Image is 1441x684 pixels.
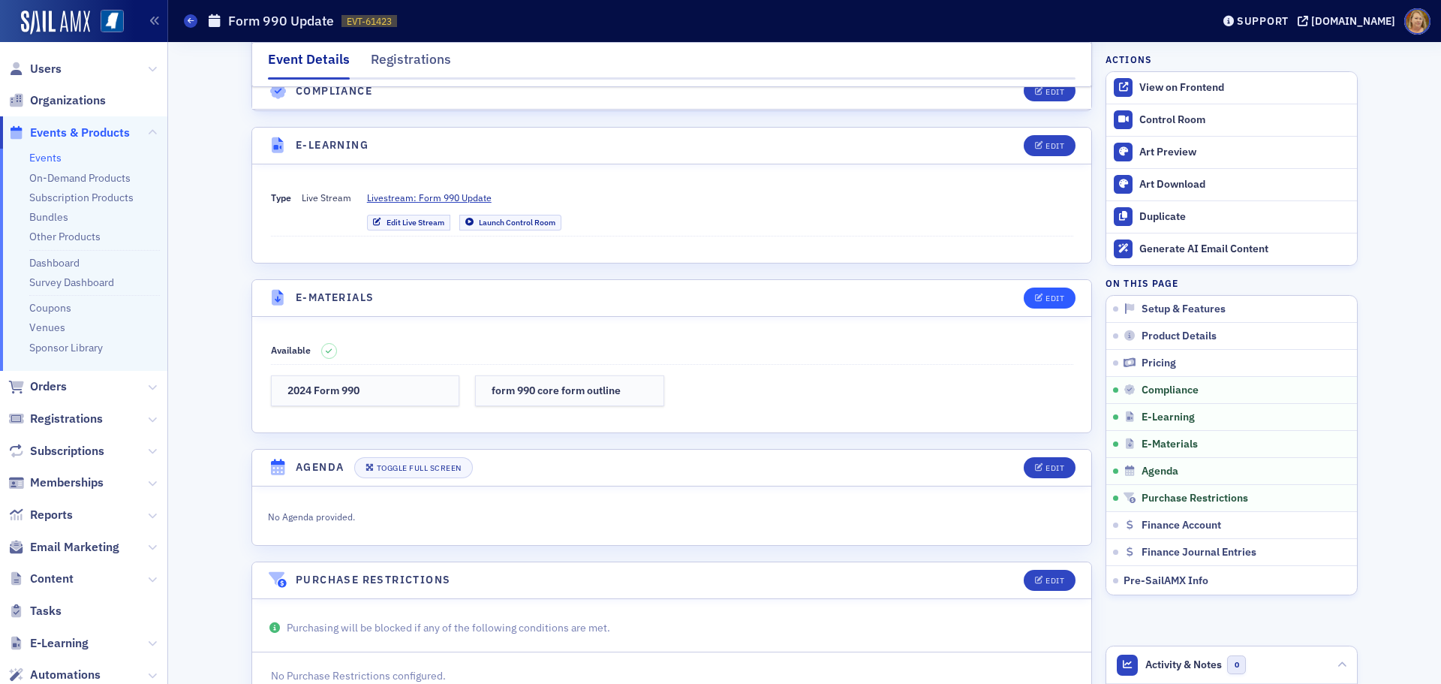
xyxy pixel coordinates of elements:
a: On-Demand Products [29,171,131,185]
span: Subscriptions [30,443,104,460]
span: Live Stream [302,191,351,231]
div: Edit [1045,88,1064,96]
a: Events [29,151,62,164]
a: Control Room [1106,104,1357,136]
a: Survey Dashboard [29,276,114,289]
div: Control Room [1139,113,1349,127]
span: Pre-SailAMX Info [1124,574,1208,587]
span: E-Learning [30,635,89,652]
a: Sponsor Library [29,341,103,354]
a: Bundles [29,210,68,224]
a: Users [8,61,62,77]
div: Art Download [1139,178,1349,191]
div: Art Preview [1139,146,1349,159]
h4: Actions [1106,53,1152,66]
a: Subscriptions [8,443,104,460]
h4: On this page [1106,276,1358,290]
span: 0 [1227,655,1246,674]
span: Orders [30,378,67,395]
div: Edit [1045,577,1064,585]
p: No Purchase Restrictions configured. [271,668,1073,684]
a: Reports [8,507,73,523]
button: [DOMAIN_NAME] [1298,16,1400,26]
a: Tasks [8,603,62,619]
button: Edit [1024,288,1075,309]
a: E-Learning [8,635,89,652]
a: Launch Control Room [459,215,561,231]
span: Tasks [30,603,62,619]
h4: Purchase Restrictions [296,572,450,588]
button: Edit [1024,135,1075,156]
a: 2024 Form 990 [271,375,460,406]
a: Livestream: Form 990 Update [367,191,561,204]
a: Coupons [29,301,71,315]
button: Duplicate [1106,200,1357,233]
h3: 2024 Form 990 [287,384,444,398]
h3: form 990 core form outline [492,384,648,398]
a: Organizations [8,92,106,109]
div: No Agenda provided. [268,508,772,524]
h4: E-Learning [296,137,369,153]
span: Available [271,344,311,356]
span: E-Learning [1142,411,1195,424]
h4: Compliance [296,83,372,99]
a: View Homepage [90,10,124,35]
span: Finance Account [1142,519,1221,532]
a: form 990 core form outline [475,375,664,406]
span: Automations [30,667,101,683]
div: Registrations [371,50,451,77]
a: Email Marketing [8,539,119,556]
a: Subscription Products [29,191,134,204]
img: SailAMX [101,10,124,33]
a: Automations [8,667,101,683]
span: Registrations [30,411,103,427]
a: Art Preview [1106,136,1357,168]
a: Venues [29,321,65,334]
p: Purchasing will be blocked if any of the following conditions are met. [268,620,1075,636]
span: Finance Journal Entries [1142,546,1256,559]
div: Generate AI Email Content [1139,243,1349,256]
span: Email Marketing [30,539,119,556]
a: Art Download [1106,168,1357,200]
span: Organizations [30,92,106,109]
span: Purchase Restrictions [1142,492,1248,505]
span: Activity & Notes [1145,657,1222,673]
h4: Agenda [296,460,344,475]
span: E-Materials [1142,438,1198,451]
a: Edit Live Stream [367,215,450,231]
span: Events & Products [30,125,130,141]
button: Toggle Full Screen [354,457,473,478]
div: Edit [1045,142,1064,150]
a: Events & Products [8,125,130,141]
button: Edit [1024,570,1075,591]
a: Orders [8,378,67,395]
a: Memberships [8,475,104,491]
span: Compliance [1142,384,1199,397]
div: Event Details [268,50,350,80]
span: Product Details [1142,330,1217,343]
h4: E-Materials [296,290,374,306]
div: Toggle Full Screen [377,464,462,472]
div: Duplicate [1139,210,1349,224]
h1: Form 990 Update [228,12,334,30]
span: Setup & Features [1142,303,1226,316]
span: Reports [30,507,73,523]
span: Pricing [1142,357,1176,370]
div: View on Frontend [1139,81,1349,95]
a: Dashboard [29,256,80,270]
span: Users [30,61,62,77]
span: Agenda [1142,465,1178,478]
a: Content [8,571,74,587]
div: Edit [1045,464,1064,472]
div: Support [1237,14,1289,28]
span: Profile [1404,8,1430,35]
span: Type [271,191,291,203]
a: Registrations [8,411,103,427]
a: View on Frontend [1106,72,1357,104]
div: Edit [1045,294,1064,303]
span: Livestream: Form 990 Update [367,191,492,204]
div: [DOMAIN_NAME] [1311,14,1395,28]
img: SailAMX [21,11,90,35]
button: Generate AI Email Content [1106,233,1357,265]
